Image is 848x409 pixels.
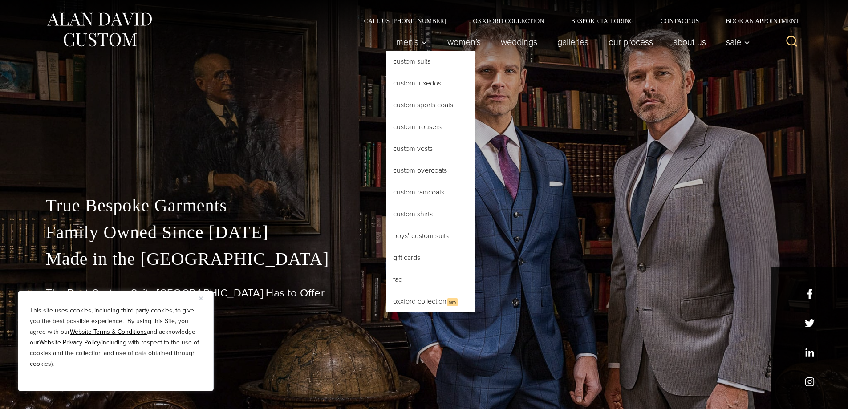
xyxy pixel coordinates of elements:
a: Bespoke Tailoring [557,18,647,24]
a: Our Process [598,33,663,51]
a: FAQ [386,269,475,290]
img: Close [199,296,203,300]
button: View Search Form [781,31,803,53]
a: Contact Us [647,18,713,24]
a: Custom Sports Coats [386,94,475,116]
button: Close [199,293,210,304]
a: Oxxford Collection [459,18,557,24]
span: Men’s [396,37,427,46]
img: Alan David Custom [46,10,153,49]
a: weddings [491,33,547,51]
p: True Bespoke Garments Family Owned Since [DATE] Made in the [GEOGRAPHIC_DATA] [46,192,803,272]
a: Custom Overcoats [386,160,475,181]
a: Custom Shirts [386,203,475,225]
p: This site uses cookies, including third party cookies, to give you the best possible experience. ... [30,305,202,369]
a: Custom Trousers [386,116,475,138]
a: Boys’ Custom Suits [386,225,475,247]
a: Custom Suits [386,51,475,72]
a: Galleries [547,33,598,51]
a: About Us [663,33,716,51]
a: Custom Vests [386,138,475,159]
span: New [447,298,458,306]
h1: The Best Custom Suits [GEOGRAPHIC_DATA] Has to Offer [46,287,803,300]
a: Call Us [PHONE_NUMBER] [351,18,460,24]
nav: Primary Navigation [386,33,755,51]
a: Website Terms & Conditions [70,327,147,336]
a: Book an Appointment [712,18,802,24]
a: Custom Raincoats [386,182,475,203]
nav: Secondary Navigation [351,18,803,24]
a: Gift Cards [386,247,475,268]
a: Women’s [437,33,491,51]
a: Oxxford CollectionNew [386,291,475,312]
a: Website Privacy Policy [39,338,100,347]
a: Custom Tuxedos [386,73,475,94]
span: Sale [726,37,750,46]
